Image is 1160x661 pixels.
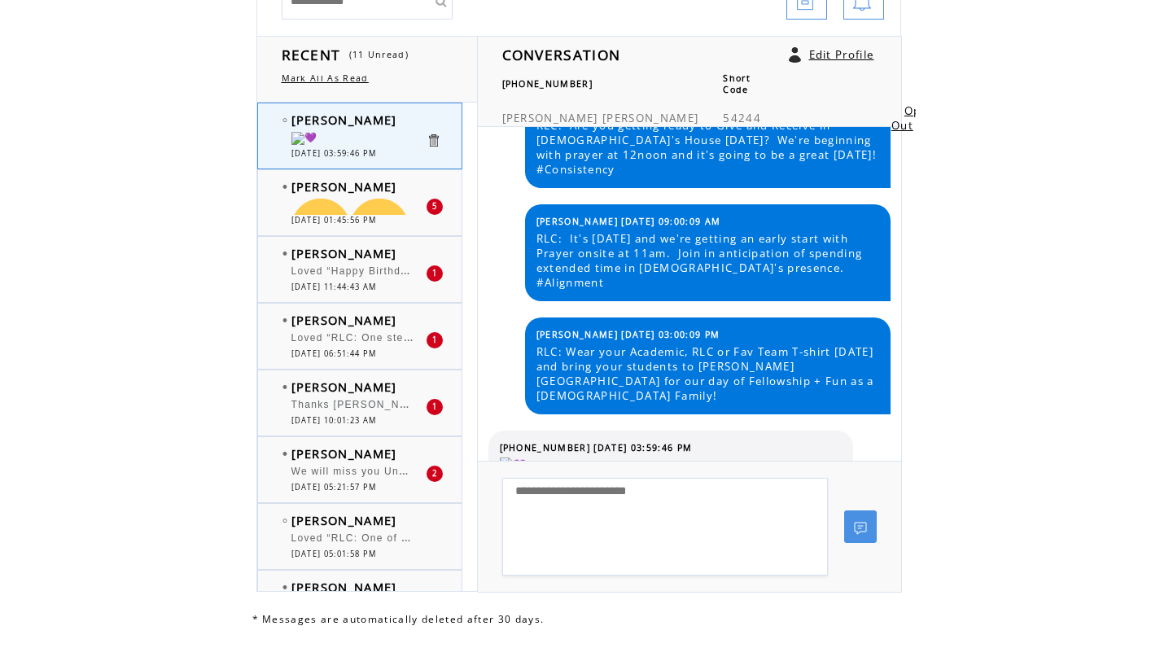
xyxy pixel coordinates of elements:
[536,329,720,340] span: [PERSON_NAME] [DATE] 03:00:09 PM
[809,47,874,62] a: Edit Profile
[291,215,377,225] span: [DATE] 01:45:56 PM
[291,379,397,395] span: [PERSON_NAME]
[291,579,397,595] span: [PERSON_NAME]
[291,112,397,128] span: [PERSON_NAME]
[291,512,397,528] span: [PERSON_NAME]
[427,332,443,348] div: 1
[502,78,593,90] span: [PHONE_NUMBER]
[291,132,317,145] img: 💜
[502,45,621,64] span: CONVERSATION
[282,252,287,256] img: bulletFull.png
[427,199,443,215] div: 5
[282,72,369,84] a: Mark All As Read
[426,133,441,148] a: Click to delete these messgaes
[891,103,926,133] a: Opt Out
[291,348,377,359] span: [DATE] 06:51:44 PM
[536,344,878,403] span: RLC: Wear your Academic, RLC or Fav Team T-shirt [DATE] and bring your students to [PERSON_NAME][...
[291,395,715,411] span: Thanks [PERSON_NAME] & First [DEMOGRAPHIC_DATA] Dr [PERSON_NAME]
[282,185,287,189] img: bulletFull.png
[291,245,397,261] span: [PERSON_NAME]
[291,178,397,195] span: [PERSON_NAME]
[350,199,409,257] img: 🙏
[291,462,514,478] span: We will miss you Uncle [PERSON_NAME]
[500,457,527,472] img: 💜
[252,612,545,626] span: * Messages are automatically deleted after 30 days.
[723,72,751,95] span: Short Code
[723,111,761,125] span: 54244
[349,49,409,60] span: (11 Unread)
[282,385,287,389] img: bulletFull.png
[500,442,693,453] span: [PHONE_NUMBER] [DATE] 03:59:46 PM
[291,199,350,257] img: 🙏
[282,519,287,523] img: bulletEmpty.png
[282,118,287,122] img: bulletEmpty.png
[291,445,397,462] span: [PERSON_NAME]
[291,282,377,292] span: [DATE] 11:44:43 AM
[291,415,377,426] span: [DATE] 10:01:23 AM
[282,452,287,456] img: bulletFull.png
[427,265,443,282] div: 1
[602,111,698,125] span: [PERSON_NAME]
[291,312,397,328] span: [PERSON_NAME]
[291,148,377,159] span: [DATE] 03:59:46 PM
[536,216,721,227] span: [PERSON_NAME] [DATE] 09:00:09 AM
[427,399,443,415] div: 1
[789,47,801,63] a: Click to edit user profile
[291,482,377,492] span: [DATE] 05:21:57 PM
[282,318,287,322] img: bulletFull.png
[282,45,341,64] span: RECENT
[427,466,443,482] div: 2
[536,118,878,177] span: RLC: Are you getting ready to Give and Receive in [DEMOGRAPHIC_DATA]'s House [DATE]? We're beginn...
[291,549,377,559] span: [DATE] 05:01:58 PM
[502,111,598,125] span: [PERSON_NAME]
[282,585,287,589] img: bulletFull.png
[536,231,878,290] span: RLC: It's [DATE] and we're getting an early start with Prayer onsite at 11am. Join in anticipatio...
